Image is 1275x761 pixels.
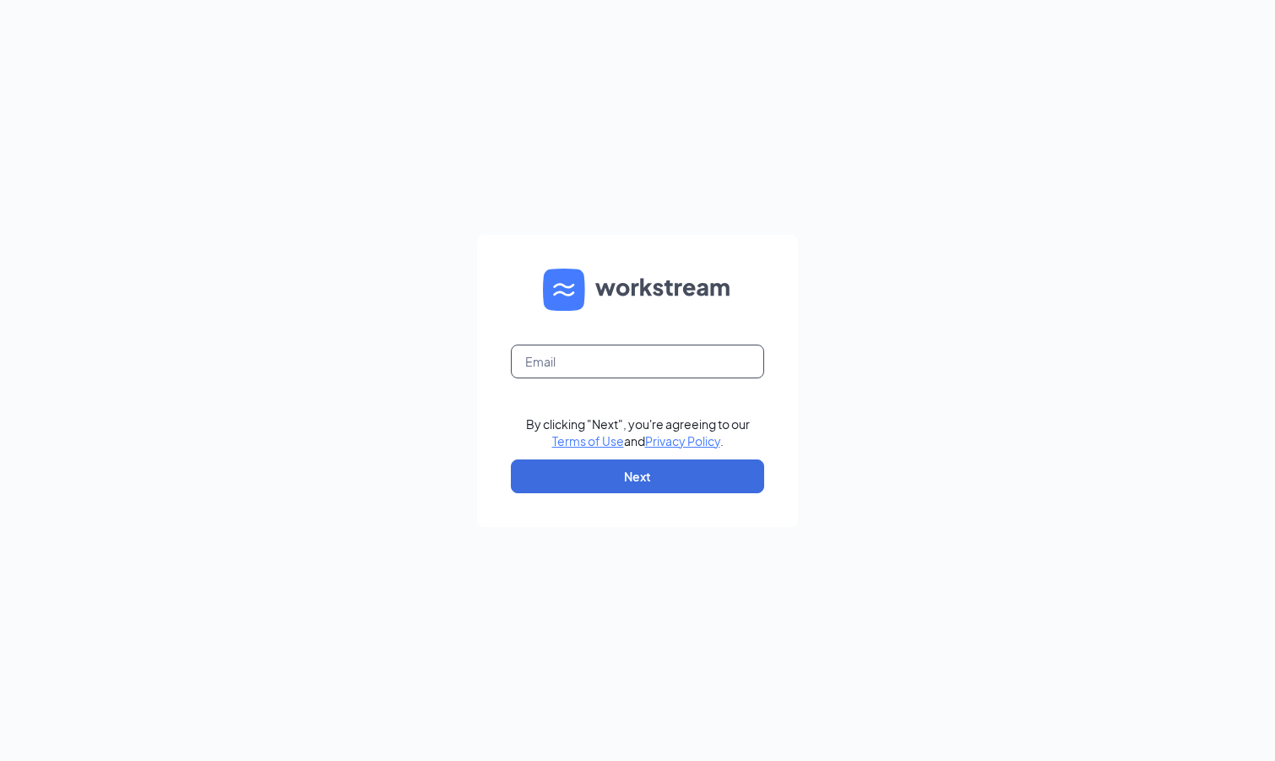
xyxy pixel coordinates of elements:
div: By clicking "Next", you're agreeing to our and . [526,416,750,449]
input: Email [511,345,764,378]
a: Terms of Use [552,433,624,448]
a: Privacy Policy [645,433,720,448]
button: Next [511,459,764,493]
img: WS logo and Workstream text [543,269,732,311]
